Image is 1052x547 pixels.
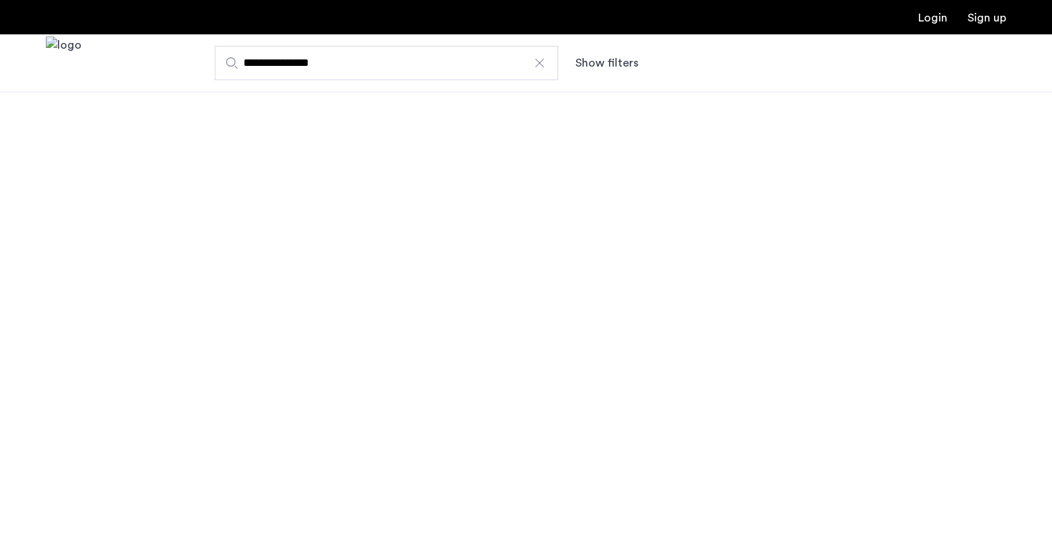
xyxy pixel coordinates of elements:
a: Registration [968,12,1006,24]
a: Login [918,12,948,24]
img: logo [46,37,82,90]
a: Cazamio Logo [46,37,82,90]
button: Show or hide filters [575,54,638,72]
input: Apartment Search [215,46,558,80]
